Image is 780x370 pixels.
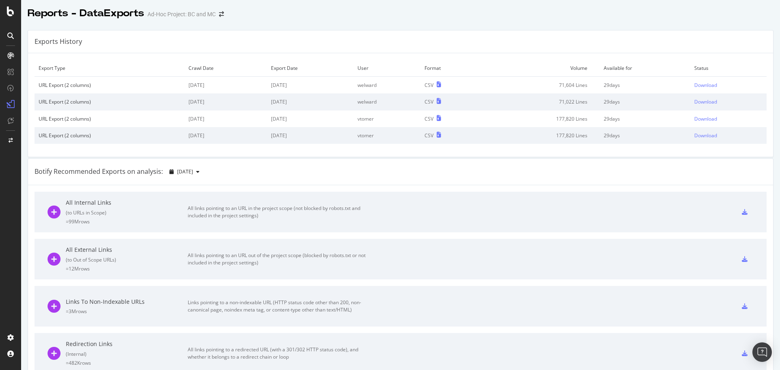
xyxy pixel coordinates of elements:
td: welward [353,93,421,110]
td: Status [690,60,767,77]
a: Download [694,82,763,89]
td: 177,820 Lines [482,127,600,144]
td: User [353,60,421,77]
div: = 99M rows [66,218,188,225]
a: Download [694,132,763,139]
div: = 3M rows [66,308,188,315]
span: 2025 Sep. 25th [177,168,193,175]
td: [DATE] [267,127,353,144]
div: ( to URLs in Scope ) [66,209,188,216]
div: All links pointing to an URL out of the project scope (blocked by robots.txt or not included in t... [188,252,370,266]
div: URL Export (2 columns) [39,98,180,105]
td: 177,820 Lines [482,110,600,127]
td: [DATE] [267,77,353,94]
div: URL Export (2 columns) [39,82,180,89]
a: Download [694,115,763,122]
td: Format [420,60,482,77]
div: URL Export (2 columns) [39,115,180,122]
div: ( Internal ) [66,351,188,357]
button: [DATE] [166,165,203,178]
div: All links pointing to a redirected URL (with a 301/302 HTTP status code), and whether it belongs ... [188,346,370,361]
td: 71,604 Lines [482,77,600,94]
div: Links pointing to a non-indexable URL (HTTP status code other than 200, non-canonical page, noind... [188,299,370,314]
td: 29 days [600,93,690,110]
div: ( to Out of Scope URLs ) [66,256,188,263]
div: Ad-Hoc Project: BC and MC [147,10,216,18]
div: Redirection Links [66,340,188,348]
td: [DATE] [267,110,353,127]
td: 29 days [600,77,690,94]
td: 71,022 Lines [482,93,600,110]
div: Download [694,82,717,89]
div: csv-export [742,256,747,262]
td: Export Type [35,60,184,77]
td: vtomer [353,110,421,127]
td: [DATE] [184,77,267,94]
td: Export Date [267,60,353,77]
td: Available for [600,60,690,77]
div: = 482K rows [66,359,188,366]
div: Reports - DataExports [28,6,144,20]
div: arrow-right-arrow-left [219,11,224,17]
div: Open Intercom Messenger [752,342,772,362]
a: Download [694,98,763,105]
div: CSV [425,82,433,89]
td: vtomer [353,127,421,144]
td: Crawl Date [184,60,267,77]
td: 29 days [600,127,690,144]
td: 29 days [600,110,690,127]
div: csv-export [742,303,747,309]
td: welward [353,77,421,94]
div: csv-export [742,209,747,215]
td: Volume [482,60,600,77]
div: Download [694,132,717,139]
div: csv-export [742,351,747,356]
div: = 12M rows [66,265,188,272]
td: [DATE] [184,127,267,144]
div: All External Links [66,246,188,254]
div: CSV [425,98,433,105]
div: CSV [425,115,433,122]
div: Botify Recommended Exports on analysis: [35,167,163,176]
div: Download [694,98,717,105]
div: Exports History [35,37,82,46]
div: Links To Non-Indexable URLs [66,298,188,306]
div: CSV [425,132,433,139]
div: All links pointing to an URL in the project scope (not blocked by robots.txt and included in the ... [188,205,370,219]
div: All Internal Links [66,199,188,207]
td: [DATE] [267,93,353,110]
td: [DATE] [184,110,267,127]
td: [DATE] [184,93,267,110]
div: Download [694,115,717,122]
div: URL Export (2 columns) [39,132,180,139]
